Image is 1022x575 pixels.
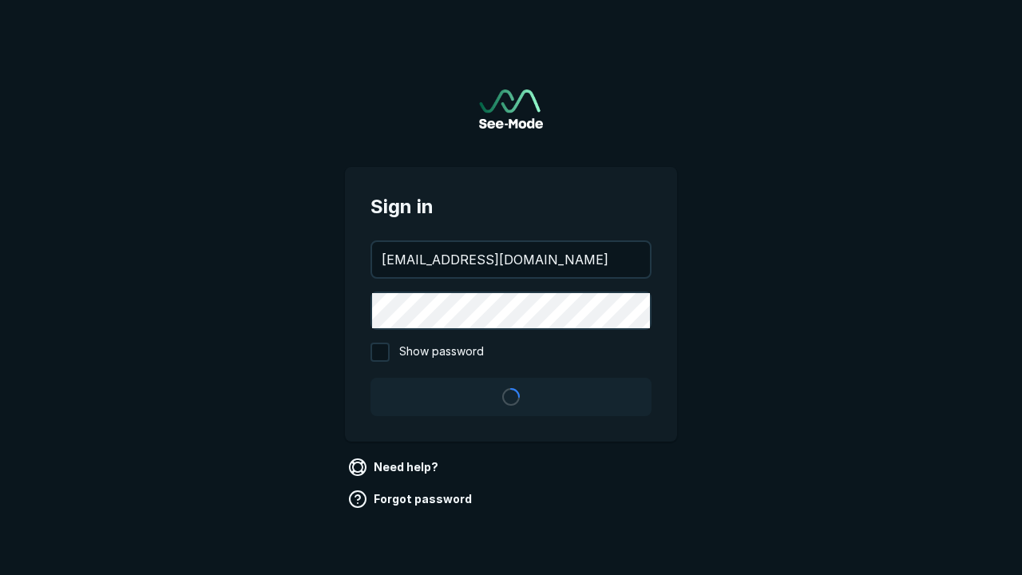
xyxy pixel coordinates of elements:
a: Need help? [345,454,445,480]
span: Show password [399,343,484,362]
input: your@email.com [372,242,650,277]
a: Go to sign in [479,89,543,129]
a: Forgot password [345,486,478,512]
span: Sign in [370,192,652,221]
img: See-Mode Logo [479,89,543,129]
